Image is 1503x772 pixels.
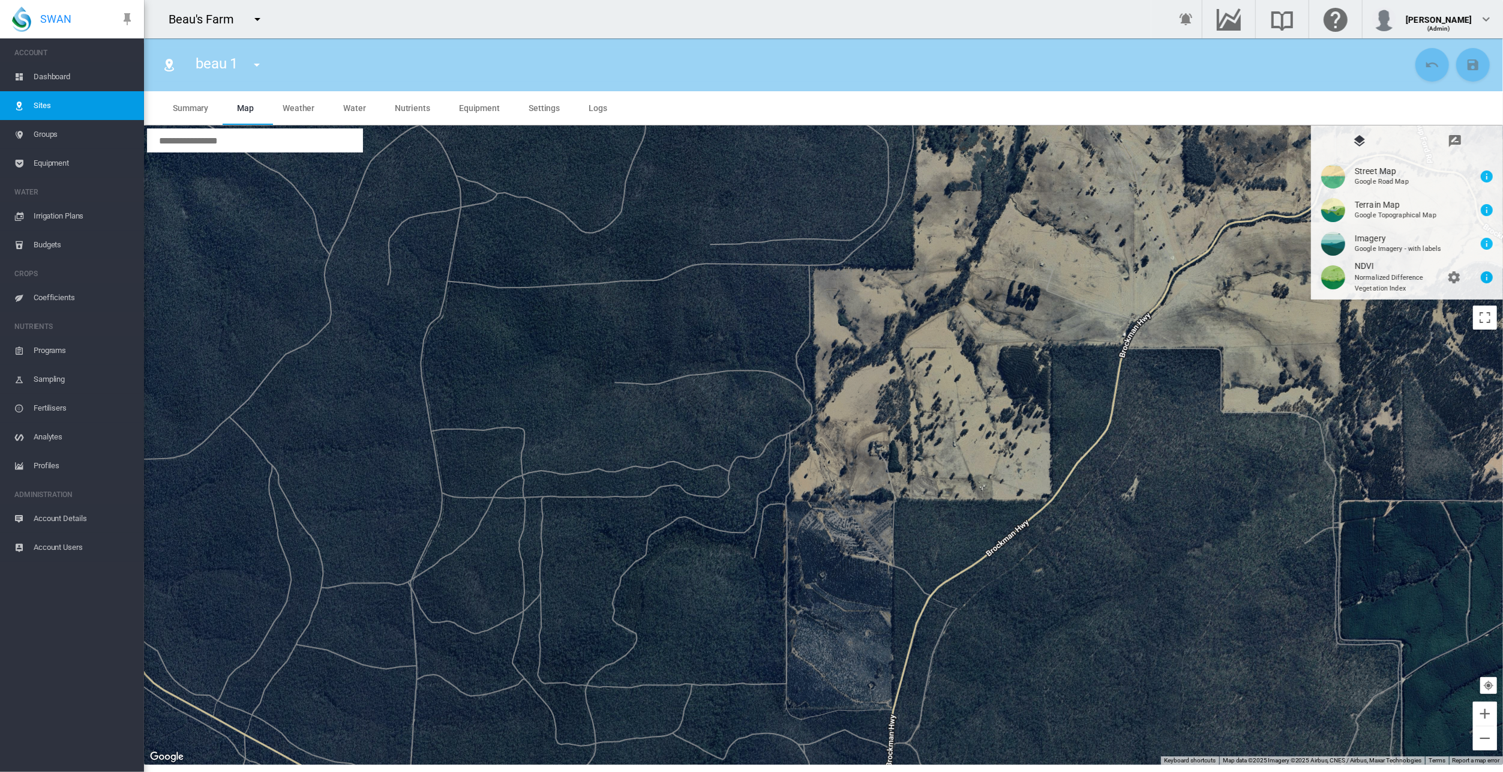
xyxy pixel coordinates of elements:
span: Dashboard [34,62,134,91]
span: NUTRIENTS [14,317,134,336]
md-icon: icon-information [1480,203,1494,217]
img: profile.jpg [1372,7,1396,31]
md-icon: icon-message-draw [1448,134,1462,148]
span: Map [237,103,254,113]
span: Equipment [459,103,500,113]
span: Budgets [34,231,134,259]
img: Google [147,749,187,765]
a: Open this area in Google Maps (opens a new window) [147,749,187,765]
span: beau 1 [196,55,238,72]
md-icon: icon-bell-ring [1179,12,1193,26]
md-icon: icon-information [1480,237,1494,251]
span: Groups [34,120,134,149]
span: Settings [529,103,560,113]
md-icon: icon-menu-down [250,58,264,72]
button: Terrain Map Google Topographical Map Layer information [1312,193,1502,227]
button: icon-menu-down [245,53,269,77]
span: Equipment [34,149,134,178]
button: Toggle fullscreen view [1473,306,1497,330]
button: Click to go to list of Sites [157,53,181,77]
span: Irrigation Plans [34,202,134,231]
button: Layer information [1475,198,1499,222]
span: Account Users [34,533,134,562]
span: SWAN [40,11,71,26]
span: Programs [34,336,134,365]
img: SWAN-Landscape-Logo-Colour-drop.png [12,7,31,32]
span: Sites [34,91,134,120]
span: Logs [589,103,607,113]
span: Profiles [34,451,134,480]
span: WATER [14,182,134,202]
span: Account Details [34,504,134,533]
md-icon: icon-chevron-down [1479,12,1493,26]
div: [PERSON_NAME] [1406,9,1472,21]
a: Terms [1429,757,1445,764]
span: Summary [173,103,208,113]
button: Layer information [1475,265,1499,289]
button: Layer information [1475,164,1499,188]
md-tab-content: Map Layer Control [1312,155,1502,299]
button: Keyboard shortcuts [1164,756,1216,765]
button: Imagery Google Imagery - with labels Layer information [1312,227,1502,261]
md-icon: Search the knowledge base [1268,12,1297,26]
md-icon: icon-information [1480,169,1494,184]
button: Layer information [1475,232,1499,256]
div: Beau's Farm [169,11,245,28]
md-icon: Go to the Data Hub [1214,12,1243,26]
md-icon: icon-cog [1447,270,1461,285]
span: Coefficients [34,283,134,312]
button: NDVI Normalized Difference Vegetation Index Layer settings Layer information [1312,261,1502,294]
button: icon-menu-down [245,7,269,31]
button: Save Changes [1456,48,1490,82]
span: Weather [283,103,314,113]
span: ACCOUNT [14,43,134,62]
span: Map data ©2025 Imagery ©2025 Airbus, CNES / Airbus, Maxar Technologies [1223,757,1421,764]
md-icon: icon-undo [1425,58,1439,72]
md-icon: icon-layers [1352,134,1367,148]
span: Water [343,103,366,113]
span: Sampling [34,365,134,394]
md-icon: icon-map-marker-radius [162,58,176,72]
md-icon: icon-content-save [1466,58,1480,72]
button: Zoom out [1473,726,1497,750]
button: Zoom in [1473,702,1497,726]
button: Street Map Google Road Map Layer information [1312,160,1502,193]
span: CROPS [14,264,134,283]
button: Layer settings [1442,265,1466,289]
button: Cancel Changes [1415,48,1449,82]
button: Your Location [1480,677,1497,694]
md-tab-item: Map Layer Control [1312,126,1407,155]
span: Analytes [34,423,134,451]
button: icon-bell-ring [1174,7,1198,31]
md-icon: Click here for help [1321,12,1350,26]
md-icon: icon-pin [120,12,134,26]
md-icon: icon-menu-down [250,12,265,26]
span: (Admin) [1427,25,1451,32]
md-tab-item: Drawing Manager [1407,126,1502,155]
a: Report a map error [1453,757,1499,764]
span: Nutrients [395,103,430,113]
md-icon: icon-information [1480,270,1494,285]
span: Fertilisers [34,394,134,423]
span: ADMINISTRATION [14,485,134,504]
